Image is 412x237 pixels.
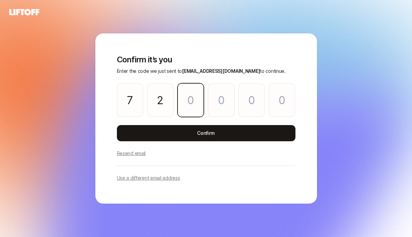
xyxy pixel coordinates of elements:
[147,83,173,117] input: Please enter OTP character 2
[178,83,204,117] input: Please enter OTP character 3
[117,55,295,64] p: Confirm it’s you
[182,68,260,74] span: [EMAIL_ADDRESS][DOMAIN_NAME]
[117,174,180,182] p: Use a different email address
[117,125,295,141] button: Confirm
[239,83,265,117] input: Please enter OTP character 5
[117,83,143,117] input: Please enter OTP character 1
[117,149,146,157] p: Resend email
[269,83,295,117] input: Please enter OTP character 6
[117,67,295,75] p: Enter the code we just sent to to continue.
[208,83,234,117] input: Please enter OTP character 4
